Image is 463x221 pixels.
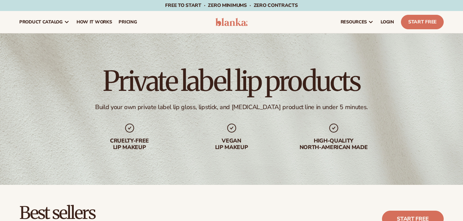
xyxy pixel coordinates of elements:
span: Free to start · ZERO minimums · ZERO contracts [165,2,298,9]
div: Vegan lip makeup [188,138,276,151]
a: product catalog [16,11,73,33]
span: product catalog [19,19,63,25]
h1: Private label lip products [103,67,360,95]
span: pricing [119,19,137,25]
span: resources [341,19,367,25]
a: How It Works [73,11,115,33]
a: Start Free [401,15,444,29]
a: pricing [115,11,140,33]
a: resources [337,11,377,33]
a: LOGIN [377,11,397,33]
span: LOGIN [381,19,394,25]
span: How It Works [77,19,112,25]
div: High-quality North-american made [290,138,378,151]
div: Cruelty-free lip makeup [85,138,174,151]
div: Build your own private label lip gloss, lipstick, and [MEDICAL_DATA] product line in under 5 minu... [95,103,368,111]
img: logo [215,18,248,26]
